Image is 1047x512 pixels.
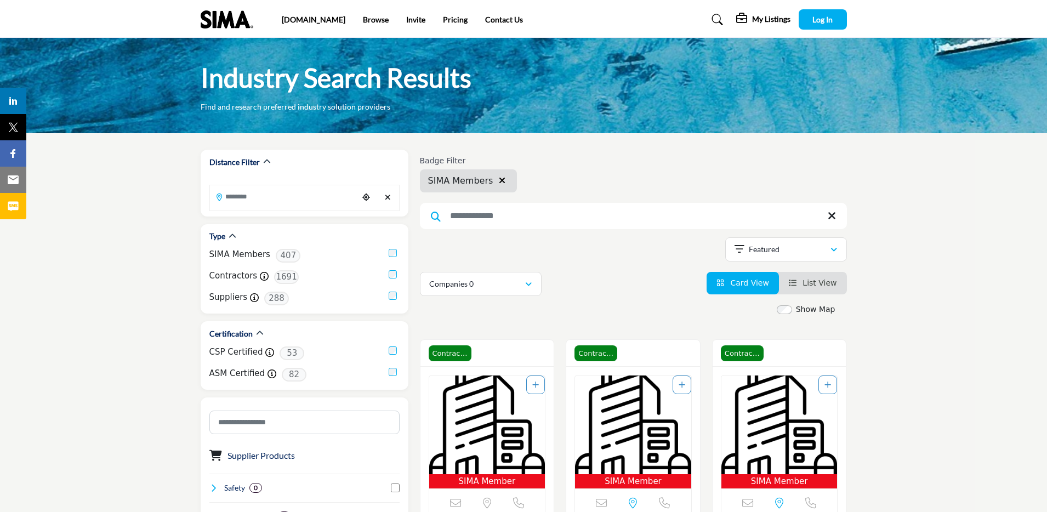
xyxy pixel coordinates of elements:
[282,15,345,24] a: [DOMAIN_NAME]
[209,157,260,168] h2: Distance Filter
[227,449,295,462] button: Supplier Products
[249,483,262,493] div: 0 Results For Safety
[363,15,389,24] a: Browse
[730,278,769,287] span: Card View
[824,380,831,389] a: Add To List
[201,101,390,112] p: Find and research preferred industry solution providers
[532,380,539,389] a: Add To List
[752,14,790,24] h5: My Listings
[812,15,833,24] span: Log In
[282,368,306,382] span: 82
[209,411,400,434] input: Search Category
[721,376,838,489] a: Open Listing in new tab
[485,15,523,24] a: Contact Us
[420,272,542,296] button: Companies 0
[209,291,248,304] label: Suppliers
[429,376,545,489] a: Open Listing in new tab
[803,278,837,287] span: List View
[380,186,396,209] div: Clear search location
[701,11,730,29] a: Search
[796,304,835,315] label: Show Map
[254,484,258,492] b: 0
[574,345,617,362] span: Contractor
[280,346,304,360] span: 53
[209,270,258,282] label: Contractors
[274,270,299,284] span: 1691
[721,376,838,474] img: Imperial Landscaping
[391,483,400,492] input: Select Safety checkbox
[358,186,374,209] div: Choose your current location
[429,278,474,289] p: Companies 0
[210,186,358,207] input: Search Location
[716,278,769,287] a: View Card
[209,367,265,380] label: ASM Certified
[201,61,471,95] h1: Industry Search Results
[209,328,253,339] h2: Certification
[724,475,835,488] span: SIMA Member
[575,376,691,489] a: Open Listing in new tab
[406,15,425,24] a: Invite
[389,346,397,355] input: CSP Certified checkbox
[575,376,691,474] img: Powderhound Snow Removal
[799,9,847,30] button: Log In
[749,244,779,255] p: Featured
[209,346,263,359] label: CSP Certified
[779,272,847,294] li: List View
[707,272,779,294] li: Card View
[577,475,689,488] span: SIMA Member
[428,174,493,187] span: SIMA Members
[725,237,847,261] button: Featured
[721,345,764,362] span: Contractor
[389,270,397,278] input: Contractors checkbox
[443,15,468,24] a: Pricing
[209,231,225,242] h2: Type
[429,345,471,362] span: Contractor
[679,380,685,389] a: Add To List
[420,203,847,229] input: Search Keyword
[429,376,545,474] img: Dearborn Group Inc.
[389,368,397,376] input: ASM Certified checkbox
[276,249,300,263] span: 407
[736,13,790,26] div: My Listings
[201,10,259,29] img: Site Logo
[389,292,397,300] input: Suppliers checkbox
[389,249,397,257] input: Selected SIMA Members checkbox
[224,482,245,493] h4: Safety: Safety refers to the measures, practices, and protocols implemented to protect individual...
[420,156,517,166] h6: Badge Filter
[431,475,543,488] span: SIMA Member
[209,248,270,261] label: SIMA Members
[789,278,837,287] a: View List
[264,292,289,305] span: 288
